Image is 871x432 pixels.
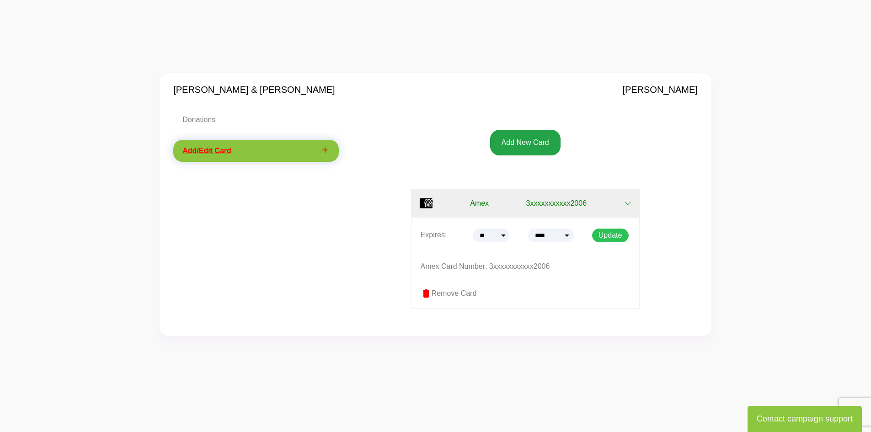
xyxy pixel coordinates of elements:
[421,288,630,299] label: Remove Card
[411,189,640,217] button: Amex 3xxxxxxxxxxx2006
[173,140,339,162] a: addAdd/Edit Card
[421,229,447,242] p: Expires:
[173,84,335,95] h4: [PERSON_NAME] & [PERSON_NAME]
[622,84,697,95] h4: [PERSON_NAME]
[748,406,862,432] button: Contact campaign support
[526,198,587,209] span: 3xxxxxxxxxxx2006
[182,147,231,155] span: Add/Edit Card
[321,145,330,155] i: add
[470,198,489,209] span: Amex
[421,260,630,273] p: Amex Card Number: 3xxxxxxxxxxx2006
[173,109,339,131] a: Donations
[592,229,629,242] button: Update
[421,288,432,299] span: delete
[490,130,561,155] button: Add New Card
